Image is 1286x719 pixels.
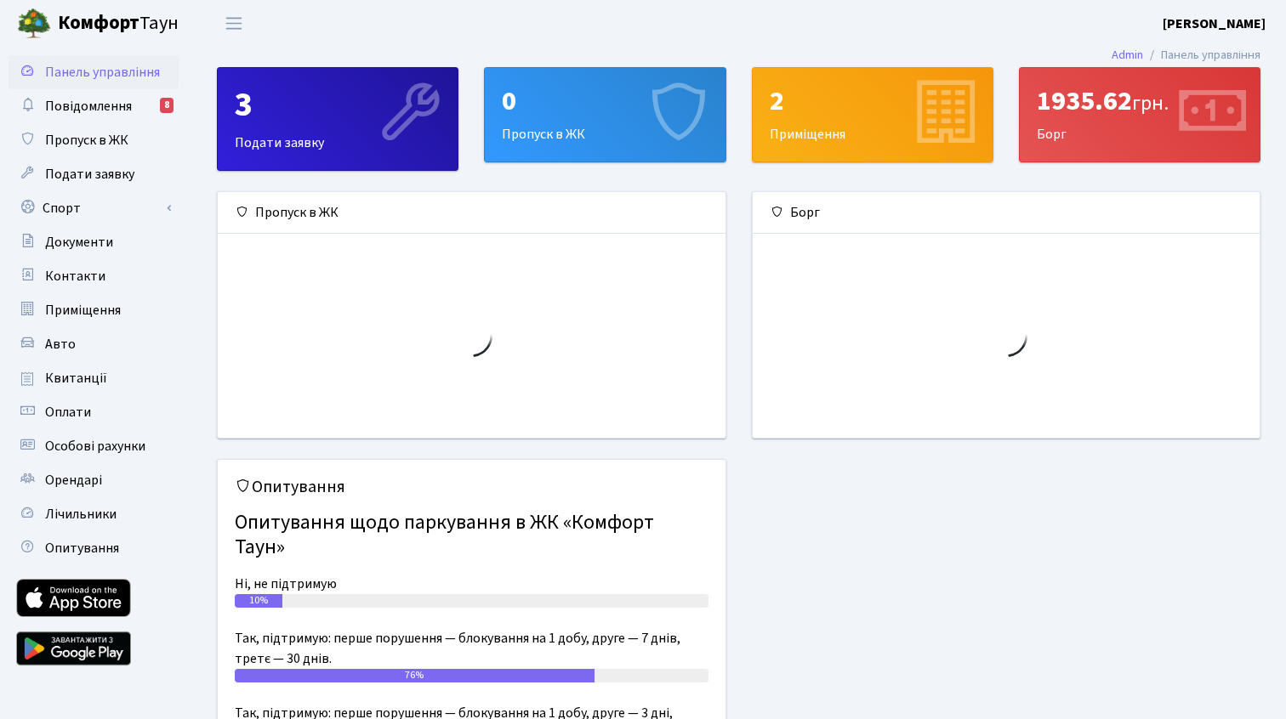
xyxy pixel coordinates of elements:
[752,67,993,162] a: 2Приміщення
[160,98,174,113] div: 8
[235,504,708,567] h4: Опитування щодо паркування в ЖК «Комфорт Таун»
[235,85,441,126] div: 3
[9,225,179,259] a: Документи
[484,67,726,162] a: 0Пропуск в ЖК
[1112,46,1143,64] a: Admin
[45,369,107,388] span: Квитанції
[9,463,179,497] a: Орендарі
[9,191,179,225] a: Спорт
[9,157,179,191] a: Подати заявку
[45,505,117,524] span: Лічильники
[9,429,179,463] a: Особові рахунки
[1020,68,1260,161] div: Борг
[9,361,179,395] a: Квитанції
[502,85,708,117] div: 0
[1163,14,1266,33] b: [PERSON_NAME]
[235,669,595,682] div: 76%
[58,9,179,38] span: Таун
[9,327,179,361] a: Авто
[235,594,282,608] div: 10%
[45,301,121,320] span: Приміщення
[9,293,179,327] a: Приміщення
[9,531,179,565] a: Опитування
[45,165,134,184] span: Подати заявку
[45,335,76,354] span: Авто
[45,539,119,558] span: Опитування
[45,63,160,82] span: Панель управління
[753,192,1260,234] div: Борг
[45,131,128,150] span: Пропуск в ЖК
[235,628,708,669] div: Так, підтримую: перше порушення — блокування на 1 добу, друге — 7 днів, третє — 30 днів.
[770,85,976,117] div: 2
[9,497,179,531] a: Лічильники
[1086,37,1286,73] nav: breadcrumb
[45,267,105,286] span: Контакти
[1163,14,1266,34] a: [PERSON_NAME]
[213,9,255,37] button: Переключити навігацію
[218,192,726,234] div: Пропуск в ЖК
[218,68,458,170] div: Подати заявку
[485,68,725,161] div: Пропуск в ЖК
[9,123,179,157] a: Пропуск в ЖК
[17,7,51,41] img: logo.png
[235,477,708,497] h5: Опитування
[217,67,458,171] a: 3Подати заявку
[45,403,91,422] span: Оплати
[45,97,132,116] span: Повідомлення
[45,437,145,456] span: Особові рахунки
[9,89,179,123] a: Повідомлення8
[45,471,102,490] span: Орендарі
[235,574,708,594] div: Ні, не підтримую
[1143,46,1260,65] li: Панель управління
[9,395,179,429] a: Оплати
[58,9,139,37] b: Комфорт
[9,259,179,293] a: Контакти
[753,68,993,161] div: Приміщення
[1037,85,1243,117] div: 1935.62
[45,233,113,252] span: Документи
[1132,88,1169,118] span: грн.
[9,55,179,89] a: Панель управління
